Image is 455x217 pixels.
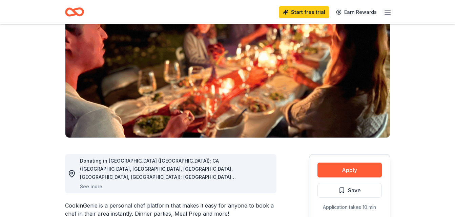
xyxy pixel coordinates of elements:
[279,6,329,18] a: Start free trial
[332,6,381,18] a: Earn Rewards
[348,186,361,195] span: Save
[317,163,382,177] button: Apply
[317,203,382,211] div: Application takes 10 min
[65,4,84,20] a: Home
[317,183,382,198] button: Save
[65,8,390,138] img: Image for CookinGenie
[80,183,102,191] button: See more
